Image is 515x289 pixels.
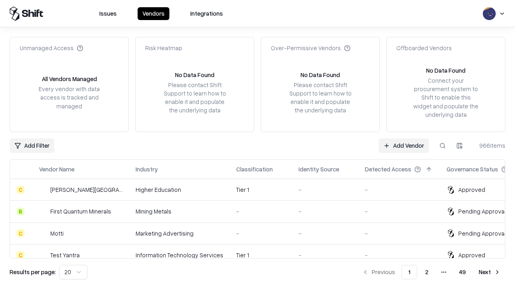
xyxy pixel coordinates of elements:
[365,229,434,238] div: -
[271,44,350,52] div: Over-Permissive Vendors
[39,165,74,173] div: Vendor Name
[16,229,25,237] div: C
[299,207,352,216] div: -
[236,185,286,194] div: Tier 1
[16,251,25,259] div: C
[16,208,25,216] div: B
[42,75,97,83] div: All Vendors Managed
[299,251,352,259] div: -
[379,138,429,153] a: Add Vendor
[458,207,506,216] div: Pending Approval
[136,251,223,259] div: Information Technology Services
[453,265,472,279] button: 49
[236,207,286,216] div: -
[95,7,122,20] button: Issues
[20,44,83,52] div: Unmanaged Access
[10,268,56,276] p: Results per page:
[136,185,223,194] div: Higher Education
[458,229,506,238] div: Pending Approval
[10,138,54,153] button: Add Filter
[357,265,505,279] nav: pagination
[402,265,417,279] button: 1
[365,251,434,259] div: -
[36,85,103,110] div: Every vendor with data access is tracked and managed
[16,186,25,194] div: C
[50,185,123,194] div: [PERSON_NAME][GEOGRAPHIC_DATA]
[426,66,466,75] div: No Data Found
[299,185,352,194] div: -
[39,208,47,216] img: First Quantum Minerals
[458,251,485,259] div: Approved
[136,165,158,173] div: Industry
[365,207,434,216] div: -
[39,186,47,194] img: Reichman University
[50,207,111,216] div: First Quantum Minerals
[287,81,354,115] div: Please contact Shift Support to learn how to enable it and populate the underlying data
[39,229,47,237] img: Motti
[145,44,182,52] div: Risk Heatmap
[236,251,286,259] div: Tier 1
[365,165,411,173] div: Detected Access
[473,141,505,150] div: 966 items
[474,265,505,279] button: Next
[185,7,228,20] button: Integrations
[301,71,340,79] div: No Data Found
[447,165,498,173] div: Governance Status
[50,251,80,259] div: Test Yantra
[365,185,434,194] div: -
[396,44,452,52] div: Offboarded Vendors
[50,229,64,238] div: Motti
[136,207,223,216] div: Mining Metals
[299,229,352,238] div: -
[39,251,47,259] img: Test Yantra
[419,265,435,279] button: 2
[412,76,479,119] div: Connect your procurement system to Shift to enable this widget and populate the underlying data
[236,229,286,238] div: -
[136,229,223,238] div: Marketing Advertising
[236,165,273,173] div: Classification
[175,71,214,79] div: No Data Found
[458,185,485,194] div: Approved
[138,7,169,20] button: Vendors
[299,165,339,173] div: Identity Source
[161,81,228,115] div: Please contact Shift Support to learn how to enable it and populate the underlying data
